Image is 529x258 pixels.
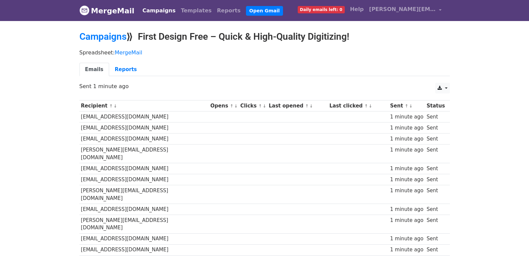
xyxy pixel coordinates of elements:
td: [EMAIL_ADDRESS][DOMAIN_NAME] [79,244,209,255]
div: 1 minute ago [390,187,424,195]
td: [EMAIL_ADDRESS][DOMAIN_NAME] [79,174,209,185]
a: Help [347,3,366,16]
th: Last clicked [328,100,388,111]
a: ↓ [263,103,266,108]
div: 1 minute ago [390,146,424,154]
td: Sent [425,122,446,134]
a: Campaigns [79,31,126,42]
h2: ⟫ First Design Free – Quick & High-Quality Digitizing! [79,31,450,42]
a: ↑ [230,103,234,108]
a: [PERSON_NAME][EMAIL_ADDRESS][DOMAIN_NAME] [366,3,445,18]
td: Sent [425,145,446,163]
div: 1 minute ago [390,124,424,132]
a: Emails [79,63,109,76]
td: [EMAIL_ADDRESS][DOMAIN_NAME] [79,134,209,145]
a: Campaigns [140,4,178,17]
img: MergeMail logo [79,5,89,15]
td: Sent [425,215,446,233]
td: Sent [425,163,446,174]
a: Open Gmail [246,6,283,16]
a: ↑ [364,103,368,108]
p: Spreadsheet: [79,49,450,56]
td: [PERSON_NAME][EMAIL_ADDRESS][DOMAIN_NAME] [79,215,209,233]
td: Sent [425,111,446,122]
span: Daily emails left: 0 [298,6,345,13]
td: Sent [425,233,446,244]
div: 1 minute ago [390,176,424,184]
a: MergeMail [115,49,142,56]
div: 1 minute ago [390,165,424,173]
div: 1 minute ago [390,235,424,243]
a: ↓ [113,103,117,108]
td: Sent [425,174,446,185]
a: ↑ [405,103,409,108]
a: ↑ [109,103,113,108]
th: Last opened [267,100,328,111]
div: 1 minute ago [390,206,424,213]
td: [EMAIL_ADDRESS][DOMAIN_NAME] [79,204,209,215]
a: ↑ [305,103,309,108]
th: Status [425,100,446,111]
a: Templates [178,4,214,17]
th: Opens [209,100,239,111]
div: 1 minute ago [390,113,424,121]
div: 1 minute ago [390,246,424,254]
p: Sent 1 minute ago [79,83,450,90]
a: ↓ [309,103,313,108]
a: ↑ [258,103,262,108]
td: [PERSON_NAME][EMAIL_ADDRESS][DOMAIN_NAME] [79,145,209,163]
a: ↓ [409,103,413,108]
a: Reports [109,63,143,76]
td: Sent [425,244,446,255]
td: [PERSON_NAME][EMAIL_ADDRESS][DOMAIN_NAME] [79,185,209,204]
div: 1 minute ago [390,217,424,224]
div: 1 minute ago [390,135,424,143]
a: Daily emails left: 0 [295,3,347,16]
th: Recipient [79,100,209,111]
th: Clicks [239,100,267,111]
td: [EMAIL_ADDRESS][DOMAIN_NAME] [79,233,209,244]
a: ↓ [234,103,238,108]
a: ↓ [369,103,372,108]
td: Sent [425,185,446,204]
td: Sent [425,134,446,145]
a: MergeMail [79,4,135,18]
th: Sent [388,100,425,111]
a: Reports [214,4,243,17]
td: Sent [425,204,446,215]
td: [EMAIL_ADDRESS][DOMAIN_NAME] [79,111,209,122]
span: [PERSON_NAME][EMAIL_ADDRESS][DOMAIN_NAME] [369,5,436,13]
td: [EMAIL_ADDRESS][DOMAIN_NAME] [79,163,209,174]
td: [EMAIL_ADDRESS][DOMAIN_NAME] [79,122,209,134]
